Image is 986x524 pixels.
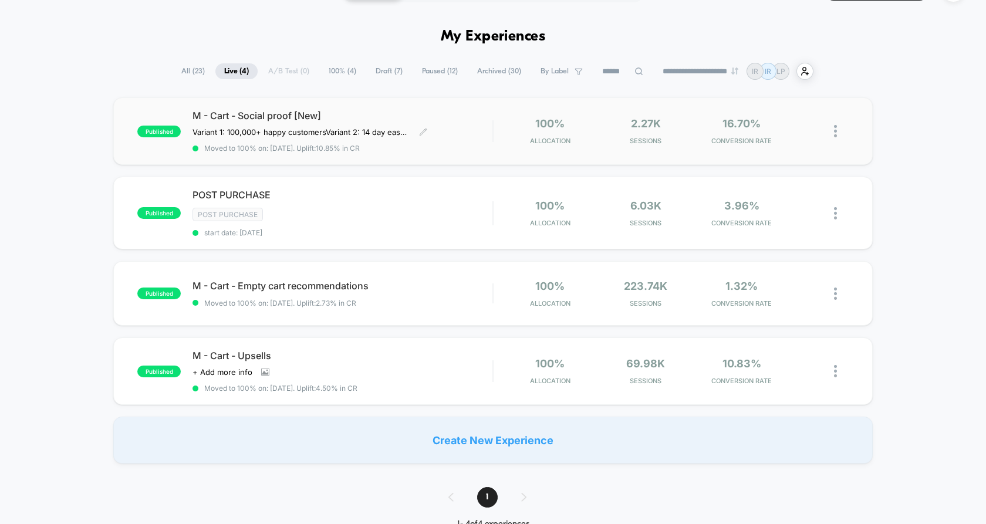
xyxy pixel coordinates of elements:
h1: My Experiences [441,28,546,45]
span: Moved to 100% on: [DATE] . Uplift: 4.50% in CR [204,384,357,393]
span: 3.96% [724,200,759,212]
p: IR [752,67,758,76]
span: Variant 1: 100,000+ happy customersVariant 2: 14 day easy returns (paused) [193,127,410,137]
span: Sessions [601,377,691,385]
span: 6.03k [630,200,661,212]
span: CONVERSION RATE [697,137,786,145]
span: 100% ( 4 ) [320,63,365,79]
span: 10.83% [722,357,761,370]
span: Sessions [601,219,691,227]
span: published [137,207,181,219]
span: Moved to 100% on: [DATE] . Uplift: 2.73% in CR [204,299,356,307]
span: 100% [535,280,565,292]
span: 1.32% [725,280,758,292]
span: M - Cart - Empty cart recommendations [193,280,492,292]
span: Allocation [530,219,570,227]
span: M - Cart - Social proof [New] [193,110,492,121]
img: close [834,207,837,219]
span: 2.27k [631,117,661,130]
img: close [834,365,837,377]
p: LP [776,67,785,76]
span: All ( 23 ) [173,63,214,79]
img: close [834,125,837,137]
span: 223.74k [624,280,667,292]
span: published [137,288,181,299]
span: CONVERSION RATE [697,299,786,307]
span: Allocation [530,137,570,145]
span: Live ( 4 ) [215,63,258,79]
span: Post Purchase [193,208,263,221]
span: By Label [541,67,569,76]
span: Moved to 100% on: [DATE] . Uplift: 10.85% in CR [204,144,360,153]
span: start date: [DATE] [193,228,492,237]
span: Sessions [601,299,691,307]
span: 69.98k [626,357,665,370]
span: Sessions [601,137,691,145]
span: Allocation [530,299,570,307]
span: published [137,126,181,137]
img: close [834,288,837,300]
span: 16.70% [722,117,761,130]
span: 1 [477,487,498,508]
img: end [731,67,738,75]
span: Paused ( 12 ) [413,63,467,79]
span: 100% [535,200,565,212]
span: Archived ( 30 ) [468,63,530,79]
span: Allocation [530,377,570,385]
span: published [137,366,181,377]
p: IR [765,67,771,76]
span: + Add more info [193,367,252,377]
span: POST PURCHASE [193,189,492,201]
span: CONVERSION RATE [697,377,786,385]
span: M - Cart - Upsells [193,350,492,361]
span: 100% [535,357,565,370]
span: 100% [535,117,565,130]
span: Draft ( 7 ) [367,63,411,79]
div: Create New Experience [113,417,873,464]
